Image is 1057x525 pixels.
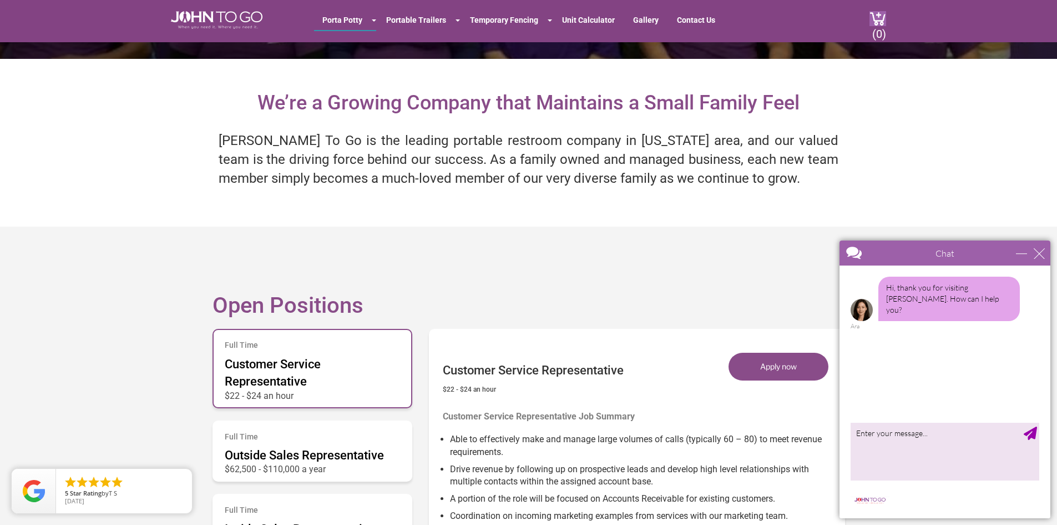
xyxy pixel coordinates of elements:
span: [DATE] [65,497,84,505]
span: (0) [872,18,886,41]
a: Full Time Customer Service Representative $22 - $24 an hour [213,323,412,413]
a: Temporary Fencing [462,10,547,30]
a: Apply now [729,353,837,381]
h6: $22 - $24 an hour [443,383,624,393]
h6: Full Time [225,433,400,441]
a: Full Time Outside Sales Representative $62,500 - $110,000 a year [213,415,412,488]
li: Drive revenue by following up on prospective leads and develop high level relationships with mult... [450,459,837,489]
img: Review Rating [23,480,45,502]
a: Contact Us [669,10,724,30]
h2: We’re a Growing Company that Maintains a Small Family Feel [246,81,811,126]
h3: Customer Service Representative [443,346,624,377]
span: by [65,490,183,498]
img: cart a [869,11,886,26]
span: Star Rating [70,489,102,497]
li:  [64,476,77,489]
h6: Full Time [225,506,400,514]
span: Outside Sales Representative [225,448,384,462]
span: Customer Service Representative [225,357,321,388]
p: $22 - $24 an hour [225,391,400,396]
iframe: Live Chat Box [833,234,1057,525]
li:  [110,476,124,489]
a: Unit Calculator [554,10,623,30]
li: Able to effectively make and manage large volumes of calls (typically 60 – 80) to meet revenue re... [450,429,837,459]
h2: Open Positions [213,260,845,318]
a: Porta Potty [314,10,371,30]
h6: Full Time [225,341,400,349]
a: Portable Trailers [378,10,454,30]
li:  [99,476,112,489]
img: JOHN to go [171,11,262,29]
p: [PERSON_NAME] To Go is the leading portable restroom company in [US_STATE] area, and our valued t... [219,131,838,211]
span: 5 [65,489,68,497]
p: Customer Service Representative Job Summary [443,404,837,417]
li: Coordination on incoming marketing examples from services with our marketing team. [450,506,837,523]
li: A portion of the role will be focused on Accounts Receivable for existing customers. [450,488,837,506]
li:  [87,476,100,489]
a: Gallery [625,10,667,30]
button: Apply now [729,353,828,381]
span: T S [109,489,117,497]
p: $62,500 - $110,000 a year [225,464,400,469]
li:  [75,476,89,489]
